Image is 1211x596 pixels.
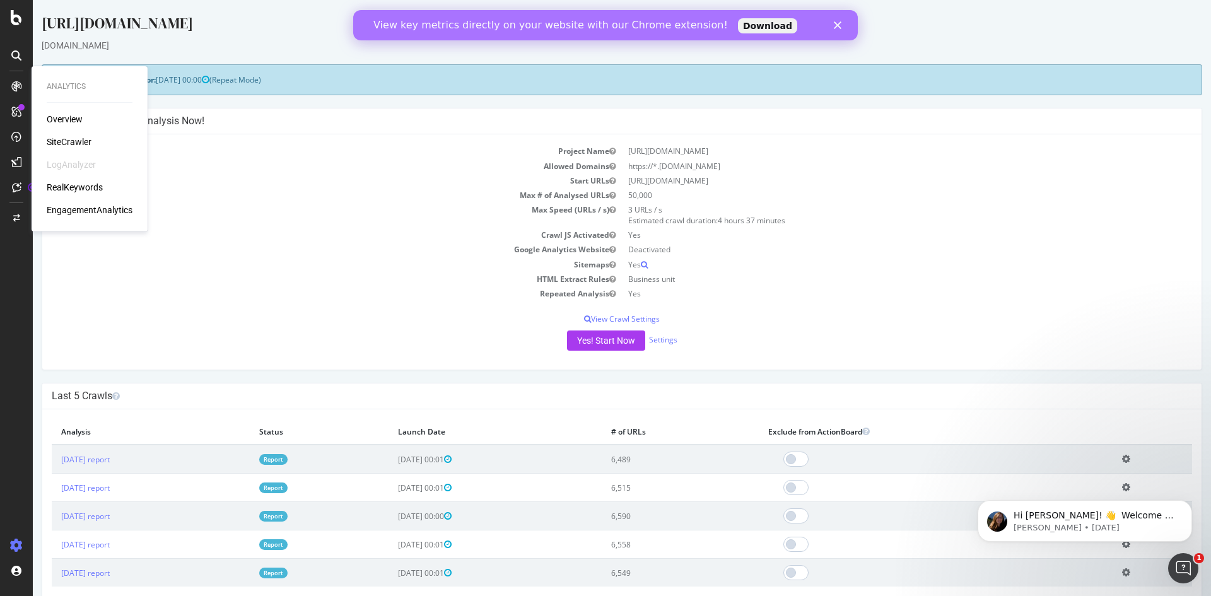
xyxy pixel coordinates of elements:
[28,539,77,550] a: [DATE] report
[28,482,77,493] a: [DATE] report
[19,144,589,158] td: Project Name
[365,539,419,550] span: [DATE] 00:01
[589,144,1159,158] td: [URL][DOMAIN_NAME]
[685,215,752,226] span: 4 hours 37 minutes
[589,173,1159,188] td: [URL][DOMAIN_NAME]
[1168,553,1198,583] iframe: Intercom live chat
[534,330,612,351] button: Yes! Start Now
[1194,553,1204,563] span: 1
[569,474,726,502] td: 6,515
[353,10,858,40] iframe: Intercom live chat banner
[28,454,77,465] a: [DATE] report
[226,568,255,578] a: Report
[47,158,96,171] div: LogAnalyzer
[19,159,589,173] td: Allowed Domains
[365,511,419,522] span: [DATE] 00:00
[569,419,726,445] th: # of URLs
[726,419,1080,445] th: Exclude from ActionBoard
[47,113,83,126] a: Overview
[217,419,356,445] th: Status
[19,419,217,445] th: Analysis
[481,11,493,19] div: Close
[356,419,569,445] th: Launch Date
[123,74,177,85] span: [DATE] 00:00
[226,511,255,522] a: Report
[569,530,726,559] td: 6,558
[589,242,1159,257] td: Deactivated
[589,257,1159,272] td: Yes
[19,257,589,272] td: Sitemaps
[9,64,1169,95] div: (Repeat Mode)
[19,115,1159,127] h4: Configure your New Analysis Now!
[19,313,1159,324] p: View Crawl Settings
[26,182,38,193] div: Tooltip anchor
[616,334,645,345] a: Settings
[589,272,1159,286] td: Business unit
[19,286,589,301] td: Repeated Analysis
[365,568,419,578] span: [DATE] 00:01
[589,188,1159,202] td: 50,000
[28,511,77,522] a: [DATE] report
[226,482,255,493] a: Report
[589,159,1159,173] td: https://*.[DOMAIN_NAME]
[589,202,1159,228] td: 3 URLs / s Estimated crawl duration:
[19,188,589,202] td: Max # of Analysed URLs
[226,539,255,550] a: Report
[19,202,589,228] td: Max Speed (URLs / s)
[19,390,1159,402] h4: Last 5 Crawls
[47,204,132,216] a: EngagementAnalytics
[47,181,103,194] a: RealKeywords
[589,286,1159,301] td: Yes
[19,173,589,188] td: Start URLs
[569,559,726,587] td: 6,549
[959,474,1211,562] iframe: Intercom notifications message
[47,136,91,148] a: SiteCrawler
[28,568,77,578] a: [DATE] report
[569,502,726,530] td: 6,590
[569,445,726,474] td: 6,489
[9,39,1169,52] div: [DOMAIN_NAME]
[19,228,589,242] td: Crawl JS Activated
[9,13,1169,39] div: [URL][DOMAIN_NAME]
[19,74,123,85] strong: Next Launch Scheduled for:
[47,81,132,92] div: Analytics
[226,454,255,465] a: Report
[365,482,419,493] span: [DATE] 00:01
[589,228,1159,242] td: Yes
[365,454,419,465] span: [DATE] 00:01
[19,272,589,286] td: HTML Extract Rules
[19,242,589,257] td: Google Analytics Website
